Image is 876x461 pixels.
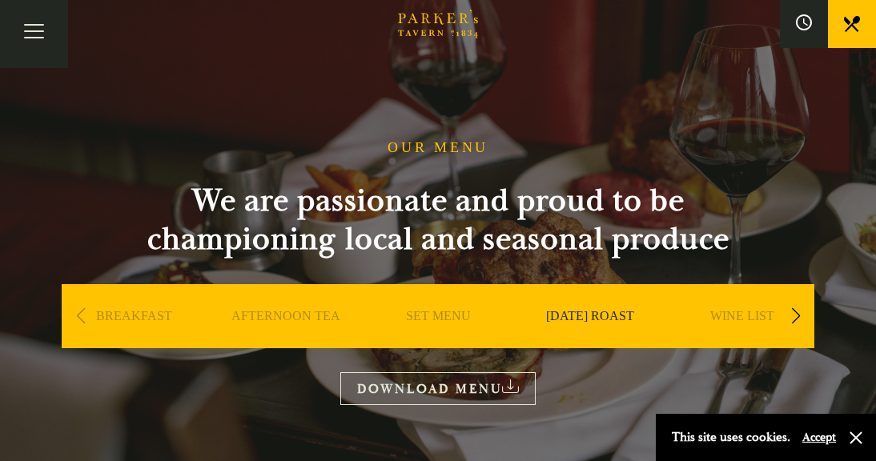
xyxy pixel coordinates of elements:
a: [DATE] ROAST [546,308,634,372]
a: DOWNLOAD MENU [340,372,536,405]
a: BREAKFAST [96,308,172,372]
div: 4 / 9 [518,284,662,396]
button: Close and accept [848,430,864,446]
div: 2 / 9 [214,284,358,396]
a: WINE LIST [710,308,774,372]
a: AFTERNOON TEA [231,308,340,372]
div: 5 / 9 [670,284,814,396]
button: Accept [802,430,836,445]
div: 3 / 9 [366,284,510,396]
div: Next slide [785,299,806,334]
h1: OUR MENU [388,139,488,157]
div: 1 / 9 [62,284,206,396]
h2: We are passionate and proud to be championing local and seasonal produce [118,182,758,259]
div: Previous slide [70,299,91,334]
a: SET MENU [406,308,471,372]
p: This site uses cookies. [672,426,790,449]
